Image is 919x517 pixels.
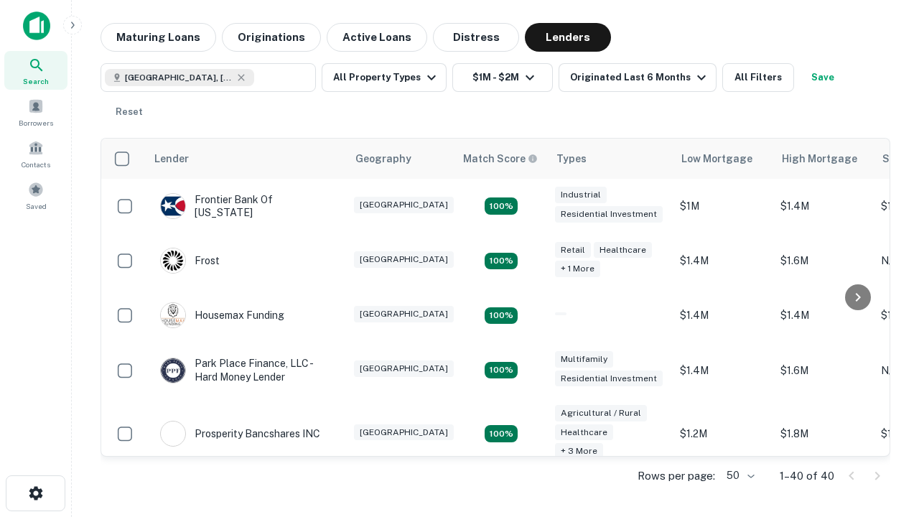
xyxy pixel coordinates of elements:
[555,371,663,387] div: Residential Investment
[782,150,857,167] div: High Mortgage
[555,424,613,441] div: Healthcare
[559,63,717,92] button: Originated Last 6 Months
[160,248,220,274] div: Frost
[673,139,773,179] th: Low Mortgage
[4,176,67,215] a: Saved
[485,197,518,215] div: Matching Properties: 4, hasApolloMatch: undefined
[161,248,185,273] img: picture
[354,360,454,377] div: [GEOGRAPHIC_DATA]
[594,242,652,258] div: Healthcare
[106,98,152,126] button: Reset
[327,23,427,52] button: Active Loans
[556,150,587,167] div: Types
[485,362,518,379] div: Matching Properties: 4, hasApolloMatch: undefined
[160,421,320,447] div: Prosperity Bancshares INC
[780,467,834,485] p: 1–40 of 40
[555,187,607,203] div: Industrial
[161,194,185,218] img: picture
[222,23,321,52] button: Originations
[847,356,919,425] iframe: Chat Widget
[555,242,591,258] div: Retail
[485,253,518,270] div: Matching Properties: 4, hasApolloMatch: undefined
[555,405,647,421] div: Agricultural / Rural
[555,443,603,460] div: + 3 more
[354,197,454,213] div: [GEOGRAPHIC_DATA]
[673,179,773,233] td: $1M
[433,23,519,52] button: Distress
[4,51,67,90] a: Search
[673,343,773,397] td: $1.4M
[4,134,67,173] a: Contacts
[454,139,548,179] th: Capitalize uses an advanced AI algorithm to match your search with the best lender. The match sco...
[347,139,454,179] th: Geography
[773,233,874,288] td: $1.6M
[101,23,216,52] button: Maturing Loans
[154,150,189,167] div: Lender
[721,465,757,486] div: 50
[525,23,611,52] button: Lenders
[485,425,518,442] div: Matching Properties: 7, hasApolloMatch: undefined
[160,193,332,219] div: Frontier Bank Of [US_STATE]
[463,151,535,167] h6: Match Score
[638,467,715,485] p: Rows per page:
[681,150,752,167] div: Low Mortgage
[673,233,773,288] td: $1.4M
[26,200,47,212] span: Saved
[463,151,538,167] div: Capitalize uses an advanced AI algorithm to match your search with the best lender. The match sco...
[354,424,454,441] div: [GEOGRAPHIC_DATA]
[322,63,447,92] button: All Property Types
[160,357,332,383] div: Park Place Finance, LLC - Hard Money Lender
[773,179,874,233] td: $1.4M
[555,261,600,277] div: + 1 more
[161,303,185,327] img: picture
[773,288,874,343] td: $1.4M
[22,159,50,170] span: Contacts
[146,139,347,179] th: Lender
[19,117,53,129] span: Borrowers
[673,398,773,470] td: $1.2M
[354,306,454,322] div: [GEOGRAPHIC_DATA]
[355,150,411,167] div: Geography
[773,139,874,179] th: High Mortgage
[485,307,518,325] div: Matching Properties: 4, hasApolloMatch: undefined
[773,343,874,397] td: $1.6M
[800,63,846,92] button: Save your search to get updates of matches that match your search criteria.
[452,63,553,92] button: $1M - $2M
[722,63,794,92] button: All Filters
[161,421,185,446] img: picture
[160,302,284,328] div: Housemax Funding
[555,351,613,368] div: Multifamily
[548,139,673,179] th: Types
[354,251,454,268] div: [GEOGRAPHIC_DATA]
[570,69,710,86] div: Originated Last 6 Months
[673,288,773,343] td: $1.4M
[23,11,50,40] img: capitalize-icon.png
[555,206,663,223] div: Residential Investment
[125,71,233,84] span: [GEOGRAPHIC_DATA], [GEOGRAPHIC_DATA], [GEOGRAPHIC_DATA]
[23,75,49,87] span: Search
[161,358,185,383] img: picture
[4,93,67,131] a: Borrowers
[773,398,874,470] td: $1.8M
